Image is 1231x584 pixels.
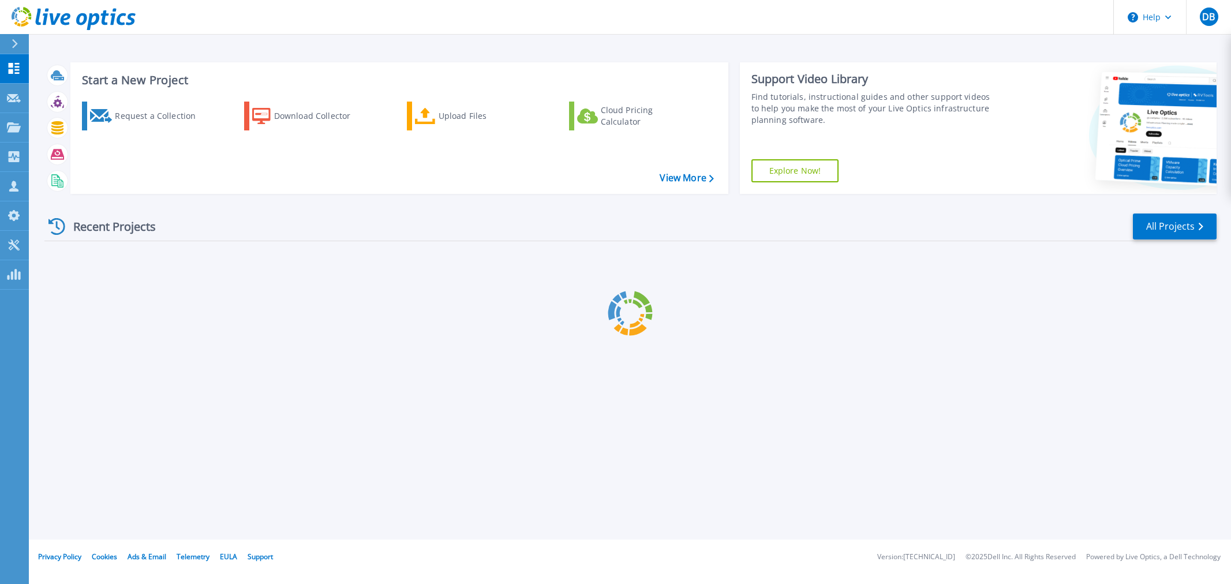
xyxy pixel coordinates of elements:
div: Cloud Pricing Calculator [601,104,693,128]
a: Download Collector [244,102,373,130]
li: Powered by Live Optics, a Dell Technology [1086,553,1221,561]
li: Version: [TECHNICAL_ID] [877,553,955,561]
div: Find tutorials, instructional guides and other support videos to help you make the most of your L... [751,91,996,126]
li: © 2025 Dell Inc. All Rights Reserved [966,553,1076,561]
h3: Start a New Project [82,74,713,87]
a: Cloud Pricing Calculator [569,102,698,130]
div: Download Collector [274,104,366,128]
a: Explore Now! [751,159,839,182]
a: Telemetry [177,552,209,561]
a: Ads & Email [128,552,166,561]
div: Support Video Library [751,72,996,87]
span: DB [1202,12,1215,21]
a: Support [248,552,273,561]
a: Request a Collection [82,102,211,130]
a: Upload Files [407,102,536,130]
a: View More [660,173,713,184]
a: Privacy Policy [38,552,81,561]
a: EULA [220,552,237,561]
a: Cookies [92,552,117,561]
div: Recent Projects [44,212,171,241]
div: Upload Files [439,104,531,128]
div: Request a Collection [115,104,207,128]
a: All Projects [1133,214,1217,239]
